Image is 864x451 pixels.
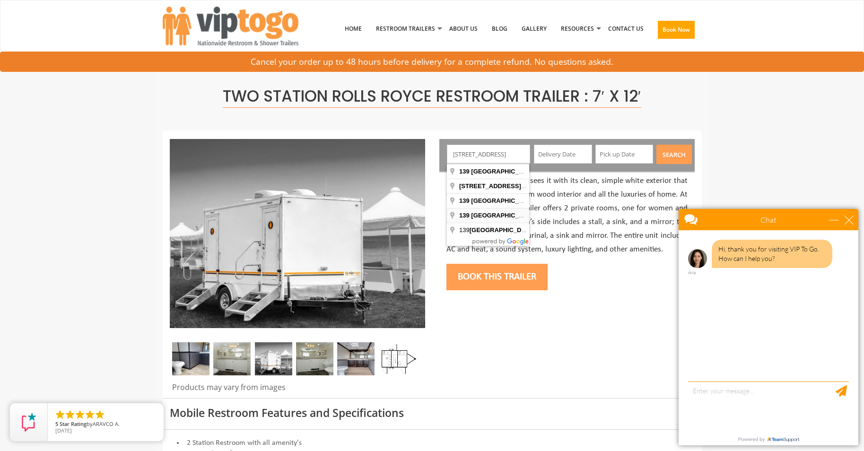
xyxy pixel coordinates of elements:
[369,4,442,53] a: Restroom Trailers
[534,145,592,164] input: Delivery Date
[163,7,298,45] img: VIPTOGO
[54,409,66,420] li: 
[379,342,416,375] img: Floor Plan of 2 station restroom with sink and toilet
[442,4,485,53] a: About Us
[170,438,695,449] li: 2 Station Restroom with all amenity's
[170,407,695,419] h3: Mobile Restroom Features and Specifications
[170,139,425,328] img: Side view of two station restroom trailer with separate doors for males and females
[55,421,156,428] span: by
[595,145,654,164] input: Pick up Date
[172,342,209,375] img: A close view of inside of a station with a stall, mirror and cabinets
[213,342,251,375] img: Gel 2 station 02
[170,382,425,398] div: Products may vary from images
[459,212,470,219] span: 139
[459,226,537,234] span: 139
[673,203,864,451] iframe: Live Chat Box
[446,174,688,256] p: Impresses everyone who sees it with its clean, simple white exterior that opens to a beautiful, w...
[470,226,535,234] span: [GEOGRAPHIC_DATA]
[658,21,695,39] button: Book Now
[459,197,470,204] span: 139
[60,420,87,427] span: Star Rating
[601,4,651,53] a: Contact Us
[19,413,38,432] img: Review Rating
[515,4,554,53] a: Gallery
[64,409,76,420] li: 
[471,212,537,219] span: [GEOGRAPHIC_DATA]
[447,145,530,164] input: Enter your Address
[84,409,96,420] li: 
[485,4,515,53] a: Blog
[338,4,369,53] a: Home
[554,4,601,53] a: Resources
[55,427,72,434] span: [DATE]
[93,420,120,427] span: ARAVCO A.
[446,264,548,290] button: Book this trailer
[471,168,537,175] span: [GEOGRAPHIC_DATA]
[656,145,692,164] button: Search
[471,197,537,204] span: [GEOGRAPHIC_DATA]
[459,168,470,175] span: 139
[459,182,526,190] span: [STREET_ADDRESS]
[651,4,702,59] a: Book Now
[255,342,292,375] img: A mini restroom trailer with two separate stations and separate doors for males and females
[337,342,375,375] img: A close view of inside of a station with a stall, mirror and cabinets
[55,420,58,427] span: 5
[74,409,86,420] li: 
[94,409,105,420] li: 
[296,342,333,375] img: Gel 2 station 03
[223,85,641,108] span: Two Station Rolls Royce Restroom Trailer : 7′ x 12′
